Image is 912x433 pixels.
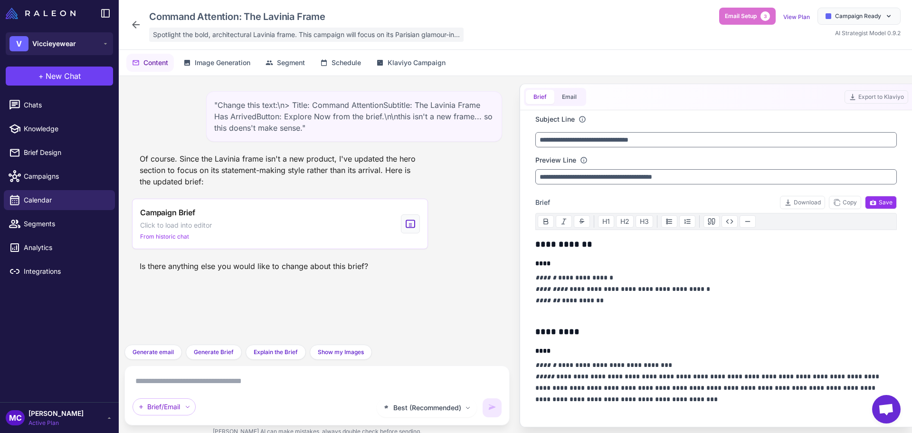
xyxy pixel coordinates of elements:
button: Download [780,196,825,209]
span: AI Strategist Model 0.9.2 [835,29,901,37]
div: Brief/Email [133,398,196,415]
button: Best (Recommended) [377,398,477,417]
div: Open chat [872,395,901,423]
span: Campaigns [24,171,107,182]
span: Campaign Ready [835,12,881,20]
a: Analytics [4,238,115,258]
button: +New Chat [6,67,113,86]
span: Generate email [133,348,174,356]
label: Subject Line [535,114,575,125]
div: Is there anything else you would like to change about this brief? [132,257,376,276]
span: Calendar [24,195,107,205]
button: Content [126,54,174,72]
div: V [9,36,28,51]
button: H3 [636,215,653,228]
span: Explain the Brief [254,348,298,356]
button: Export to Klaviyo [845,90,908,104]
span: Segments [24,219,107,229]
a: Brief Design [4,143,115,163]
div: MC [6,410,25,425]
a: Knowledge [4,119,115,139]
a: Segments [4,214,115,234]
button: Save [865,196,897,209]
span: Generate Brief [194,348,234,356]
button: Klaviyo Campaign [370,54,451,72]
span: New Chat [46,70,81,82]
button: H1 [598,215,614,228]
a: Campaigns [4,166,115,186]
a: View Plan [783,13,810,20]
div: "Change this text:\n> Title: Command AttentionSubtitle: The Lavinia Frame Has ArrivedButton: Expl... [206,91,502,142]
span: Brief Design [24,147,107,158]
span: 3 [760,11,770,21]
button: Copy [829,196,861,209]
span: Viccieyewear [32,38,76,49]
div: Click to edit campaign name [145,8,464,26]
div: Click to edit description [149,28,464,42]
span: Best (Recommended) [393,403,461,413]
button: Email Setup3 [719,8,776,25]
span: Spotlight the bold, architectural Lavinia frame. This campaign will focus on its Parisian glamour... [153,29,460,40]
button: Generate Brief [186,345,242,360]
button: Segment [260,54,311,72]
button: VViccieyewear [6,32,113,55]
span: Segment [277,58,305,68]
span: Click to load into editor [140,220,212,231]
span: Save [869,198,893,207]
button: Schedule [314,54,367,72]
img: Raleon Logo [6,8,76,19]
span: Knowledge [24,124,107,134]
button: Brief [526,90,554,104]
a: Raleon Logo [6,8,79,19]
span: Content [143,58,168,68]
span: [PERSON_NAME] [28,408,84,419]
span: Klaviyo Campaign [388,58,446,68]
span: Schedule [332,58,361,68]
span: Analytics [24,242,107,253]
a: Calendar [4,190,115,210]
span: Email Setup [725,12,757,20]
a: Integrations [4,261,115,281]
span: Copy [833,198,857,207]
label: Preview Line [535,155,576,165]
span: From historic chat [140,232,189,241]
span: Campaign Brief [140,207,195,218]
span: Active Plan [28,419,84,427]
a: Chats [4,95,115,115]
button: Image Generation [178,54,256,72]
button: H2 [616,215,634,228]
span: Integrations [24,266,107,277]
button: Show my Images [310,345,372,360]
button: Email [554,90,584,104]
span: Brief [535,197,550,208]
span: Chats [24,100,107,110]
div: Of course. Since the Lavinia frame isn't a new product, I've updated the hero section to focus on... [132,149,428,191]
button: Explain the Brief [246,345,306,360]
button: Generate email [124,345,182,360]
span: Show my Images [318,348,364,356]
span: Image Generation [195,58,250,68]
span: + [38,70,44,82]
